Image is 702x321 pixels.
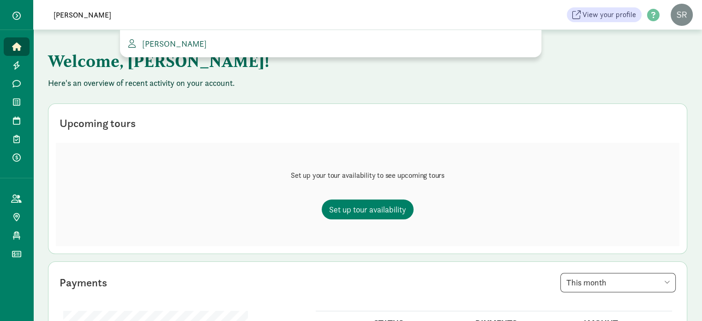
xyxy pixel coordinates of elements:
[291,170,444,181] p: Set up your tour availability to see upcoming tours
[48,44,505,78] h1: Welcome, [PERSON_NAME]!
[322,200,414,219] a: Set up tour availability
[48,78,687,89] p: Here's an overview of recent activity on your account.
[582,9,636,20] span: View your profile
[127,37,534,50] a: [PERSON_NAME]
[138,38,207,49] span: [PERSON_NAME]
[60,274,107,291] div: Payments
[60,115,136,132] div: Upcoming tours
[567,7,642,22] a: View your profile
[329,203,406,216] span: Set up tour availability
[656,277,702,321] iframe: Chat Widget
[48,6,307,24] input: Search for a family, child or location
